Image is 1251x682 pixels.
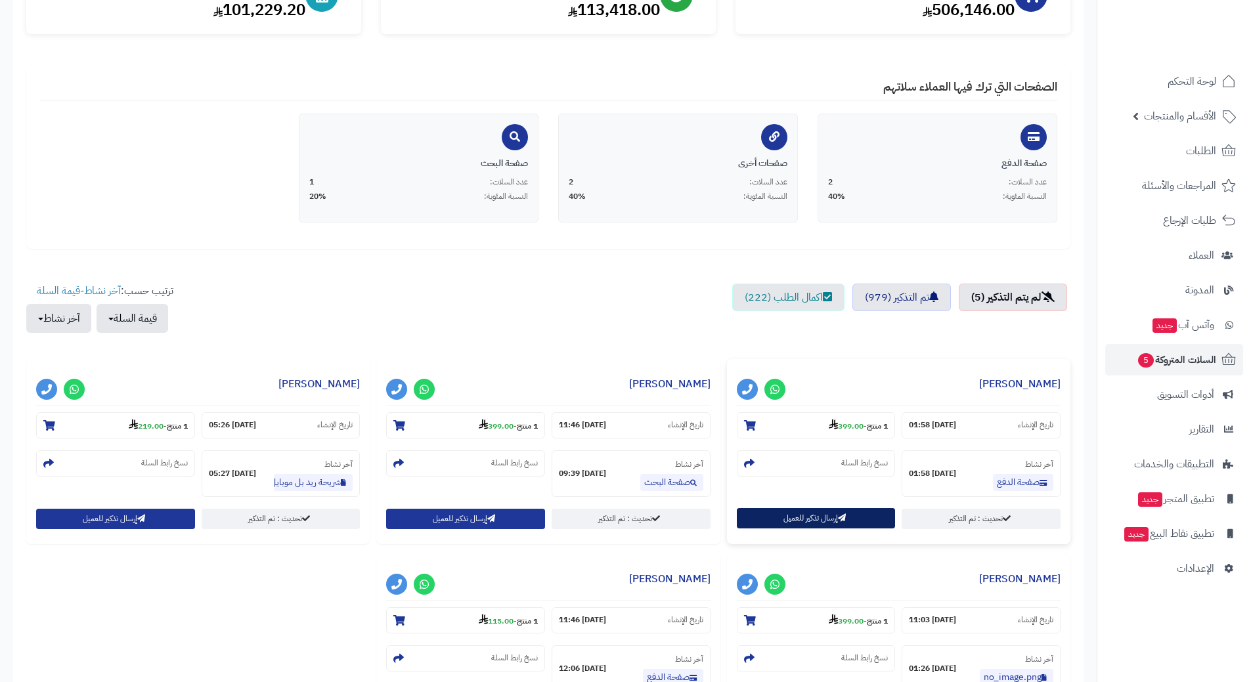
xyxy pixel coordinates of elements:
strong: [DATE] 12:06 [559,663,606,674]
span: 40% [828,191,845,202]
a: تحديث : تم التذكير [902,509,1061,529]
strong: [DATE] 05:26 [209,419,256,431]
small: - [129,419,188,432]
button: آخر نشاط [26,304,91,333]
span: عدد السلات: [490,177,528,188]
strong: [DATE] 01:58 [909,419,956,431]
a: تطبيق المتجرجديد [1105,483,1243,515]
button: إرسال تذكير للعميل [386,509,545,529]
span: المراجعات والأسئلة [1142,177,1216,195]
a: تطبيق نقاط البيعجديد [1105,518,1243,549]
a: [PERSON_NAME] [979,571,1061,587]
strong: 399.00 [829,615,864,627]
section: نسخ رابط السلة [737,450,896,477]
small: نسخ رابط السلة [491,652,538,664]
span: 1 [309,177,314,188]
span: 5 [1138,353,1154,368]
a: الإعدادات [1105,553,1243,584]
span: 2 [569,177,573,188]
span: جديد [1124,527,1149,542]
span: وآتس آب [1151,316,1214,334]
small: - [479,419,538,432]
span: أدوات التسويق [1157,385,1214,404]
section: نسخ رابط السلة [36,450,195,477]
section: 1 منتج-399.00 [737,607,896,633]
a: أدوات التسويق [1105,379,1243,410]
span: الأقسام والمنتجات [1144,107,1216,125]
strong: 1 منتج [517,615,538,627]
a: التطبيقات والخدمات [1105,448,1243,480]
strong: [DATE] 05:27 [209,468,256,479]
strong: [DATE] 11:03 [909,614,956,626]
small: تاريخ الإنشاء [668,419,703,431]
a: [PERSON_NAME] [629,571,711,587]
strong: [DATE] 11:46 [559,614,606,626]
strong: 399.00 [479,420,514,432]
span: الإعدادات [1177,559,1214,578]
span: النسبة المئوية: [484,191,528,202]
small: تاريخ الإنشاء [1018,419,1053,431]
a: التقارير [1105,414,1243,445]
strong: 219.00 [129,420,164,432]
strong: [DATE] 01:26 [909,663,956,674]
span: السلات المتروكة [1137,351,1216,369]
small: نسخ رابط السلة [841,652,888,664]
a: لم يتم التذكير (5) [959,284,1067,311]
span: 2 [828,177,833,188]
a: الطلبات [1105,135,1243,167]
span: جديد [1138,492,1162,507]
strong: 1 منتج [867,615,888,627]
small: آخر نشاط [675,653,703,665]
span: طلبات الإرجاع [1163,211,1216,230]
strong: 1 منتج [517,420,538,432]
strong: [DATE] 01:58 [909,468,956,479]
div: صفحة البحث [309,157,528,170]
a: طلبات الإرجاع [1105,205,1243,236]
a: تحديث : تم التذكير [202,509,361,529]
span: العملاء [1189,246,1214,265]
ul: ترتيب حسب: - [26,284,173,333]
button: إرسال تذكير للعميل [36,509,195,529]
strong: 399.00 [829,420,864,432]
span: عدد السلات: [749,177,787,188]
a: لوحة التحكم [1105,66,1243,97]
small: نسخ رابط السلة [141,458,188,469]
span: الطلبات [1186,142,1216,160]
a: تحديث : تم التذكير [552,509,711,529]
h4: الصفحات التي ترك فيها العملاء سلاتهم [39,80,1057,100]
strong: [DATE] 11:46 [559,419,606,431]
a: قيمة السلة [37,283,80,299]
small: آخر نشاط [675,458,703,470]
section: نسخ رابط السلة [737,645,896,671]
span: النسبة المئوية: [743,191,787,202]
button: قيمة السلة [97,304,168,333]
strong: 1 منتج [167,420,188,432]
small: نسخ رابط السلة [841,458,888,469]
span: 20% [309,191,326,202]
span: التقارير [1189,420,1214,438]
section: 1 منتج-399.00 [737,412,896,438]
a: صفحة الدفع [993,474,1053,491]
small: تاريخ الإنشاء [1018,614,1053,626]
a: شريحة ريد بل موبايل redbull انترنت لا محدود [274,474,353,491]
small: تاريخ الإنشاء [668,614,703,626]
strong: 1 منتج [867,420,888,432]
a: المراجعات والأسئلة [1105,170,1243,202]
small: - [829,419,888,432]
small: - [479,614,538,627]
span: المدونة [1185,281,1214,299]
strong: [DATE] 09:39 [559,468,606,479]
section: 1 منتج-219.00 [36,412,195,438]
section: نسخ رابط السلة [386,645,545,671]
span: 40% [569,191,586,202]
a: المدونة [1105,274,1243,306]
a: [PERSON_NAME] [629,376,711,392]
span: جديد [1152,318,1177,333]
a: صفحة البحث [640,474,703,491]
small: - [829,614,888,627]
section: 1 منتج-115.00 [386,607,545,633]
button: إرسال تذكير للعميل [737,508,896,528]
a: آخر نشاط [84,283,121,299]
a: [PERSON_NAME] [278,376,360,392]
span: عدد السلات: [1009,177,1047,188]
